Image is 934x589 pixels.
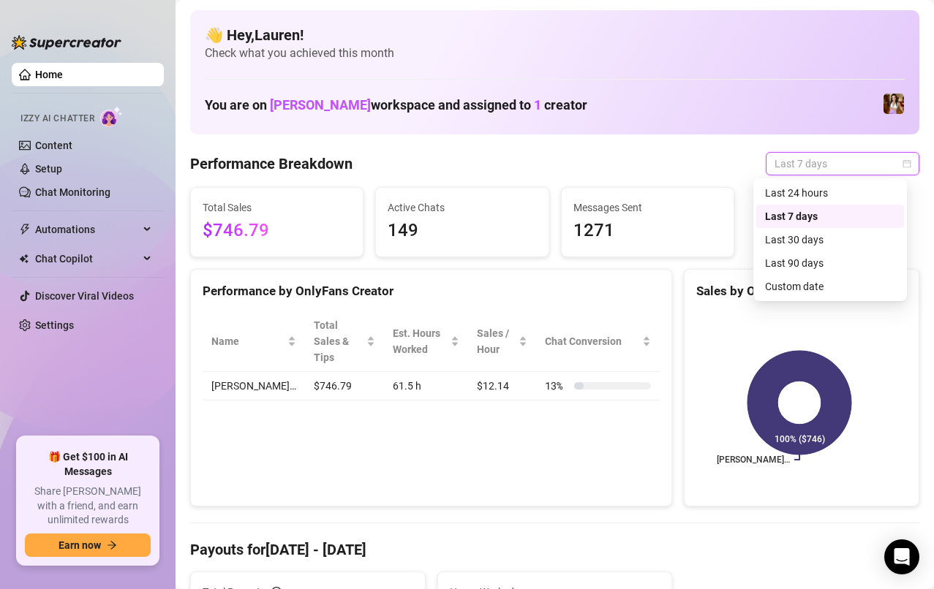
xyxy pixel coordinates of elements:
button: Earn nowarrow-right [25,533,151,557]
span: Messages Sent [573,199,722,216]
td: [PERSON_NAME]… [203,372,305,400]
div: Last 24 hours [756,181,904,205]
a: Home [35,69,63,80]
th: Name [203,311,305,372]
div: Performance by OnlyFans Creator [203,281,660,301]
th: Total Sales & Tips [305,311,384,372]
div: Last 24 hours [765,185,895,201]
a: Content [35,140,72,151]
div: Last 30 days [765,232,895,248]
h1: You are on workspace and assigned to creator [205,97,587,113]
td: $746.79 [305,372,384,400]
span: Earn now [59,539,101,551]
a: Discover Viral Videos [35,290,134,302]
a: Chat Monitoring [35,186,110,198]
text: [PERSON_NAME]… [717,455,790,465]
h4: 👋 Hey, Lauren ! [205,25,905,45]
span: 1271 [573,217,722,245]
span: 🎁 Get $100 in AI Messages [25,450,151,479]
span: 149 [388,217,536,245]
td: 61.5 h [384,372,468,400]
span: [PERSON_NAME] [270,97,371,113]
span: Name [211,333,285,349]
a: Settings [35,319,74,331]
h4: Performance Breakdown [190,153,353,174]
div: Custom date [756,275,904,298]
span: $746.79 [203,217,351,245]
img: logo-BBDzfeDw.svg [12,35,121,50]
span: 1 [534,97,541,113]
div: Last 30 days [756,228,904,251]
span: Izzy AI Chatter [20,112,94,126]
span: Chat Conversion [545,333,639,349]
h4: Payouts for [DATE] - [DATE] [190,539,919,560]
th: Chat Conversion [536,311,660,372]
div: Last 7 days [765,208,895,224]
img: Chat Copilot [19,254,29,264]
th: Sales / Hour [468,311,536,372]
span: Last 7 days [775,153,911,175]
div: Last 7 days [756,205,904,228]
span: thunderbolt [19,224,31,235]
a: Setup [35,163,62,175]
span: arrow-right [107,540,117,550]
div: Last 90 days [765,255,895,271]
img: Elena [884,94,904,114]
div: Last 90 days [756,251,904,275]
span: Share [PERSON_NAME] with a friend, and earn unlimited rewards [25,484,151,528]
span: Total Sales [203,199,351,216]
span: 13 % [545,378,568,394]
span: calendar [903,159,911,168]
div: Sales by OnlyFans Creator [696,281,907,301]
div: Custom date [765,278,895,294]
span: Automations [35,218,139,241]
span: Total Sales & Tips [314,317,364,365]
img: AI Chatter [100,106,123,127]
span: Check what you achieved this month [205,45,905,61]
div: Open Intercom Messenger [884,539,919,574]
span: Active Chats [388,199,536,216]
span: Sales / Hour [477,325,516,357]
span: Chat Copilot [35,247,139,270]
td: $12.14 [468,372,536,400]
div: Est. Hours Worked [393,325,448,357]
